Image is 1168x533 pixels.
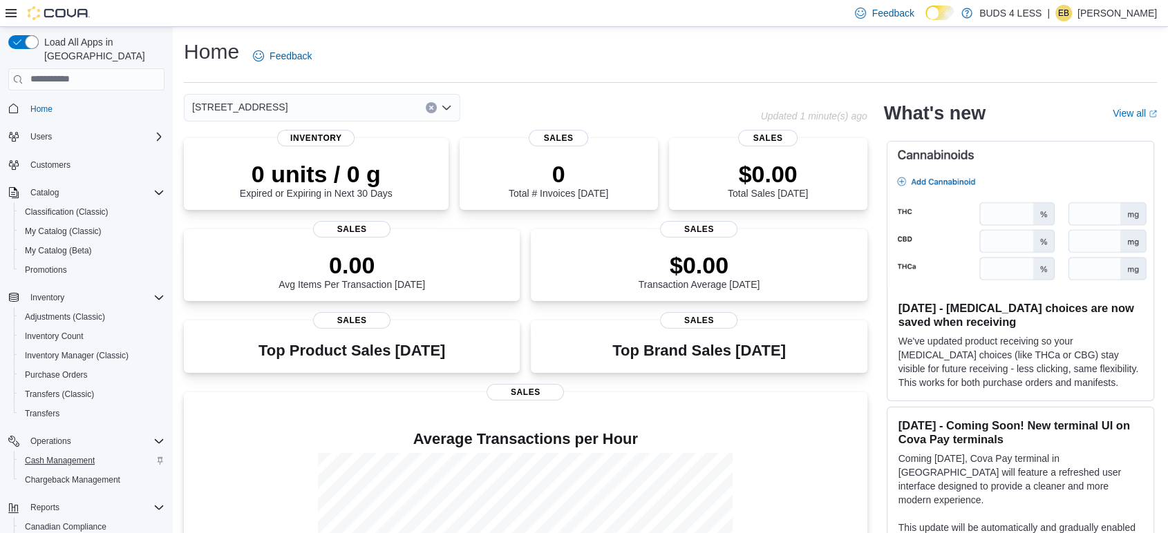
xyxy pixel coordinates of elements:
h3: Top Brand Sales [DATE] [612,342,786,359]
span: Transfers (Classic) [25,389,94,400]
p: 0.00 [279,251,425,279]
a: Chargeback Management [19,472,126,488]
button: Transfers [14,404,170,423]
span: Cash Management [25,455,95,466]
span: Customers [30,159,70,171]
span: Sales [529,130,588,146]
span: Chargeback Management [25,474,120,485]
span: Sales [738,130,798,146]
svg: External link [1149,110,1157,118]
a: View allExternal link [1113,108,1157,119]
button: Reports [3,498,170,517]
a: Promotions [19,262,73,278]
a: Adjustments (Classic) [19,309,111,325]
span: Feedback [872,6,914,20]
span: Canadian Compliance [25,521,106,532]
div: Elisabeth Brown [1055,5,1072,21]
span: Inventory [277,130,355,146]
button: Classification (Classic) [14,202,170,222]
span: Home [25,100,164,117]
button: Inventory [3,288,170,307]
span: Promotions [19,262,164,278]
div: Total Sales [DATE] [728,160,808,199]
span: Transfers (Classic) [19,386,164,403]
span: Purchase Orders [25,369,88,380]
input: Dark Mode [925,6,954,20]
span: Inventory Count [25,331,84,342]
span: Promotions [25,264,67,275]
a: My Catalog (Classic) [19,223,107,240]
p: BUDS 4 LESS [979,5,1042,21]
span: My Catalog (Classic) [25,226,102,237]
span: Chargeback Management [19,472,164,488]
button: Reports [25,499,65,516]
button: Inventory Manager (Classic) [14,346,170,365]
span: Cash Management [19,452,164,469]
button: Clear input [426,102,437,113]
span: My Catalog (Classic) [19,223,164,240]
span: Inventory [30,292,64,303]
span: Adjustments (Classic) [19,309,164,325]
h4: Average Transactions per Hour [195,431,856,447]
button: Home [3,99,170,119]
button: Customers [3,155,170,175]
span: Dark Mode [925,20,926,21]
button: Operations [25,433,77,449]
p: We've updated product receiving so your [MEDICAL_DATA] choices (like THCa or CBG) stay visible fo... [898,334,1142,389]
span: Purchase Orders [19,367,164,383]
span: EB [1058,5,1069,21]
span: My Catalog (Beta) [19,242,164,259]
a: Customers [25,157,76,173]
span: Catalog [25,184,164,201]
a: Transfers (Classic) [19,386,100,403]
button: Users [3,127,170,146]
h3: [DATE] - Coming Soon! New terminal UI on Cova Pay terminals [898,418,1142,446]
span: Operations [30,436,71,447]
span: Customers [25,156,164,173]
span: Reports [30,502,59,513]
span: Transfers [19,405,164,422]
span: Transfers [25,408,59,419]
p: | [1047,5,1050,21]
a: Feedback [247,42,317,70]
p: Coming [DATE], Cova Pay terminal in [GEOGRAPHIC_DATA] will feature a refreshed user interface des... [898,452,1142,507]
button: Adjustments (Classic) [14,307,170,327]
button: Users [25,128,57,145]
a: Purchase Orders [19,367,93,383]
h1: Home [184,38,239,66]
span: Feedback [270,49,312,63]
span: Reports [25,499,164,516]
h2: What's new [884,102,986,124]
img: Cova [28,6,90,20]
button: Purchase Orders [14,365,170,385]
span: Sales [313,312,390,329]
button: Transfers (Classic) [14,385,170,404]
button: My Catalog (Beta) [14,241,170,260]
a: Inventory Manager (Classic) [19,347,134,364]
button: Chargeback Management [14,470,170,490]
a: Cash Management [19,452,100,469]
button: Promotions [14,260,170,280]
h3: Top Product Sales [DATE] [258,342,445,359]
span: Home [30,104,53,115]
button: Operations [3,432,170,451]
div: Total # Invoices [DATE] [509,160,608,199]
button: Cash Management [14,451,170,470]
span: Inventory [25,289,164,306]
a: Classification (Classic) [19,204,114,220]
p: Updated 1 minute(s) ago [760,110,867,122]
button: Catalog [3,183,170,202]
span: Classification (Classic) [25,206,109,217]
h3: [DATE] - [MEDICAL_DATA] choices are now saved when receiving [898,301,1142,329]
span: [STREET_ADDRESS] [192,99,288,115]
p: 0 units / 0 g [240,160,393,188]
button: Inventory [25,289,70,306]
p: $0.00 [728,160,808,188]
div: Transaction Average [DATE] [639,251,760,290]
span: Adjustments (Classic) [25,311,105,322]
span: Inventory Count [19,328,164,345]
button: Catalog [25,184,64,201]
button: Inventory Count [14,327,170,346]
span: Sales [313,221,390,238]
span: Inventory Manager (Classic) [19,347,164,364]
